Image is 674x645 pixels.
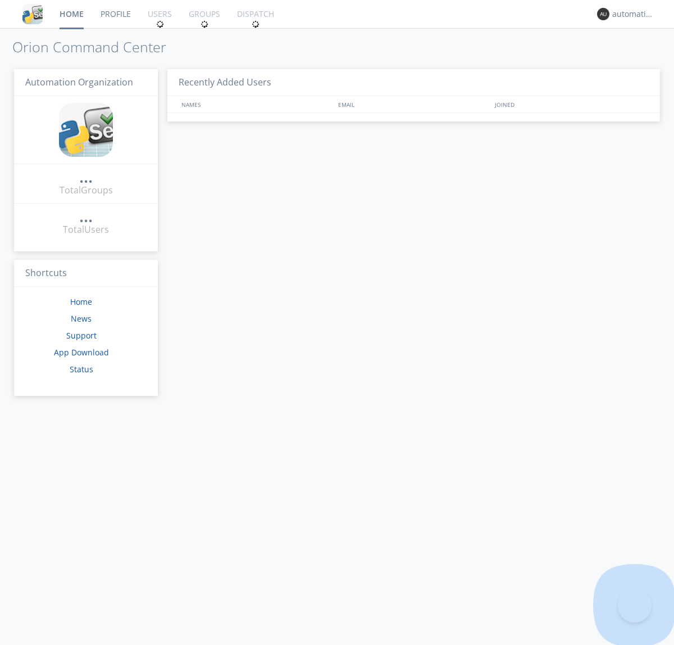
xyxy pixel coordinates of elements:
div: Total Users [63,223,109,236]
h3: Shortcuts [14,260,158,287]
img: 373638.png [597,8,609,20]
div: ... [79,210,93,222]
img: spin.svg [156,20,164,28]
span: Automation Organization [25,76,133,88]
img: spin.svg [252,20,259,28]
a: Support [66,330,97,341]
img: cddb5a64eb264b2086981ab96f4c1ba7 [22,4,43,24]
a: Status [70,364,93,375]
div: automation+atlas0032 [612,8,654,20]
a: News [71,313,92,324]
div: NAMES [179,96,333,112]
img: cddb5a64eb264b2086981ab96f4c1ba7 [59,103,113,157]
iframe: Toggle Customer Support [618,589,652,623]
a: App Download [54,347,109,358]
h3: Recently Added Users [167,69,660,97]
div: EMAIL [335,96,492,112]
img: spin.svg [201,20,208,28]
div: ... [79,171,93,182]
div: Total Groups [60,184,113,197]
div: JOINED [492,96,649,112]
a: Home [70,296,92,307]
a: ... [79,171,93,184]
a: ... [79,210,93,223]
